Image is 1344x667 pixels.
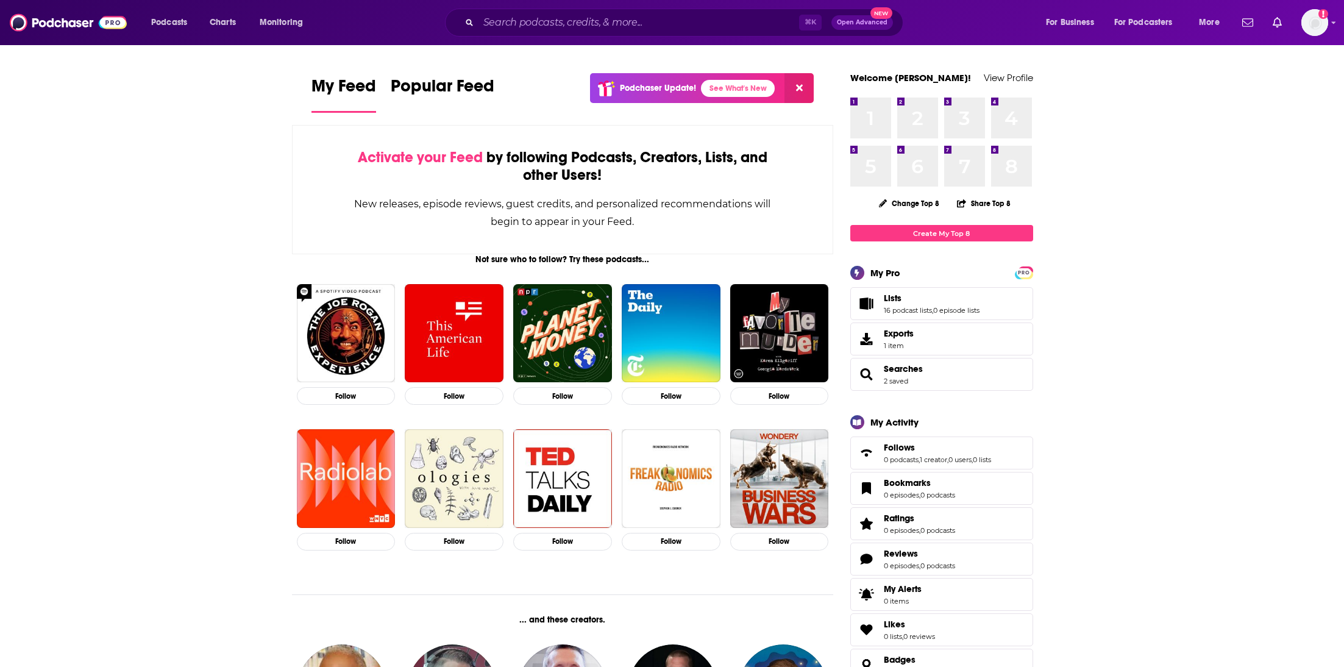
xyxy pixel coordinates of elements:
[919,455,920,464] span: ,
[956,191,1011,215] button: Share Top 8
[850,437,1033,469] span: Follows
[1017,268,1031,277] a: PRO
[730,429,829,528] a: Business Wars
[855,366,879,383] a: Searches
[478,13,799,32] input: Search podcasts, credits, & more...
[855,480,879,497] a: Bookmarks
[1237,12,1258,33] a: Show notifications dropdown
[973,455,991,464] a: 0 lists
[884,548,918,559] span: Reviews
[884,306,932,315] a: 16 podcast lists
[622,533,720,551] button: Follow
[884,491,919,499] a: 0 episodes
[202,13,243,32] a: Charts
[210,14,236,31] span: Charts
[1199,14,1220,31] span: More
[884,363,923,374] a: Searches
[405,533,503,551] button: Follow
[884,477,931,488] span: Bookmarks
[292,254,834,265] div: Not sure who to follow? Try these podcasts...
[884,562,919,570] a: 0 episodes
[884,328,914,339] span: Exports
[730,533,829,551] button: Follow
[405,284,503,383] img: This American Life
[354,195,772,230] div: New releases, episode reviews, guest credits, and personalized recommendations will begin to appe...
[1301,9,1328,36] img: User Profile
[405,429,503,528] img: Ologies with Alie Ward
[292,615,834,625] div: ... and these creators.
[884,442,915,453] span: Follows
[730,387,829,405] button: Follow
[884,442,991,453] a: Follows
[1037,13,1109,32] button: open menu
[972,455,973,464] span: ,
[850,72,971,84] a: Welcome [PERSON_NAME]!
[850,543,1033,576] span: Reviews
[872,196,947,211] button: Change Top 8
[297,387,396,405] button: Follow
[855,295,879,312] a: Lists
[884,513,914,524] span: Ratings
[884,477,955,488] a: Bookmarks
[920,455,947,464] a: 1 creator
[920,526,955,535] a: 0 podcasts
[513,429,612,528] img: TED Talks Daily
[311,76,376,104] span: My Feed
[297,429,396,528] a: Radiolab
[948,455,972,464] a: 0 users
[251,13,319,32] button: open menu
[730,284,829,383] a: My Favorite Murder with Karen Kilgariff and Georgia Hardstark
[870,267,900,279] div: My Pro
[884,654,921,665] a: Badges
[457,9,915,37] div: Search podcasts, credits, & more...
[884,455,919,464] a: 0 podcasts
[1190,13,1235,32] button: open menu
[884,513,955,524] a: Ratings
[1301,9,1328,36] button: Show profile menu
[855,330,879,348] span: Exports
[513,284,612,383] a: Planet Money
[855,621,879,638] a: Likes
[855,586,879,603] span: My Alerts
[1268,12,1287,33] a: Show notifications dropdown
[855,551,879,568] a: Reviews
[855,444,879,462] a: Follows
[984,72,1033,84] a: View Profile
[622,387,720,405] button: Follow
[1114,14,1173,31] span: For Podcasters
[919,491,920,499] span: ,
[884,548,955,559] a: Reviews
[919,526,920,535] span: ,
[884,341,914,350] span: 1 item
[902,632,903,641] span: ,
[622,284,720,383] img: The Daily
[701,80,775,97] a: See What's New
[919,562,920,570] span: ,
[358,148,483,166] span: Activate your Feed
[932,306,933,315] span: ,
[354,149,772,184] div: by following Podcasts, Creators, Lists, and other Users!
[920,562,955,570] a: 0 podcasts
[10,11,127,34] img: Podchaser - Follow, Share and Rate Podcasts
[850,323,1033,355] a: Exports
[799,15,822,30] span: ⌘ K
[850,613,1033,646] span: Likes
[837,20,887,26] span: Open Advanced
[884,293,901,304] span: Lists
[850,225,1033,241] a: Create My Top 8
[884,377,908,385] a: 2 saved
[870,7,892,19] span: New
[391,76,494,104] span: Popular Feed
[855,515,879,532] a: Ratings
[850,578,1033,611] a: My Alerts
[850,472,1033,505] span: Bookmarks
[884,654,916,665] span: Badges
[1301,9,1328,36] span: Logged in as cduhigg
